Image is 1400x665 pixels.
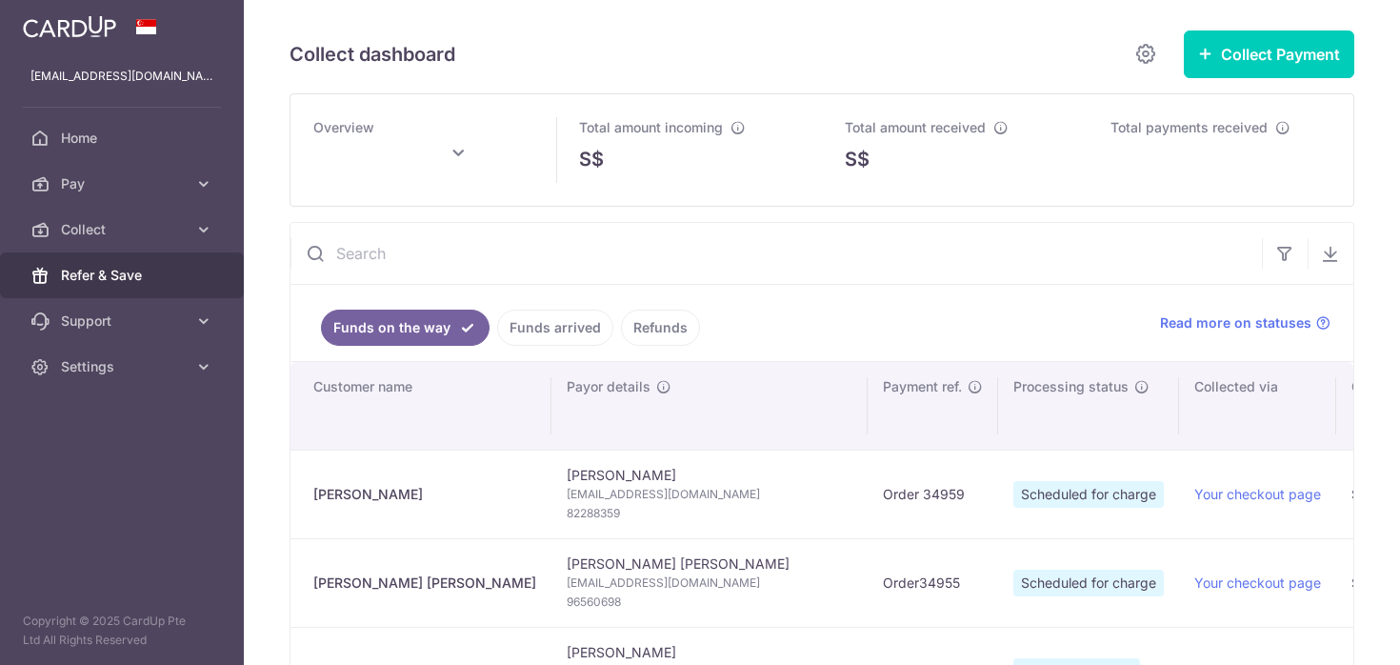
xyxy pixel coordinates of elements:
[845,145,870,173] span: S$
[579,119,723,135] span: Total amount incoming
[551,538,868,627] td: [PERSON_NAME] [PERSON_NAME]
[61,220,187,239] span: Collect
[30,67,213,86] p: [EMAIL_ADDRESS][DOMAIN_NAME]
[1179,362,1336,450] th: Collected via
[845,119,986,135] span: Total amount received
[998,362,1179,450] th: Processing status
[579,145,604,173] span: S$
[290,39,455,70] h5: Collect dashboard
[61,174,187,193] span: Pay
[321,310,490,346] a: Funds on the way
[868,538,998,627] td: Order34955
[567,504,852,523] span: 82288359
[883,377,962,396] span: Payment ref.
[1184,30,1354,78] button: Collect Payment
[1013,481,1164,508] span: Scheduled for charge
[1110,119,1268,135] span: Total payments received
[868,362,998,450] th: Payment ref.
[567,574,852,593] span: [EMAIL_ADDRESS][DOMAIN_NAME]
[621,310,700,346] a: Refunds
[868,450,998,538] td: Order 34959
[313,485,536,504] div: [PERSON_NAME]
[567,377,650,396] span: Payor details
[1013,570,1164,596] span: Scheduled for charge
[551,362,868,450] th: Payor details
[567,593,852,612] span: 96560698
[567,485,852,504] span: [EMAIL_ADDRESS][DOMAIN_NAME]
[1013,377,1129,396] span: Processing status
[313,574,536,593] div: [PERSON_NAME] [PERSON_NAME]
[313,119,374,135] span: Overview
[23,15,116,38] img: CardUp
[61,129,187,148] span: Home
[290,362,551,450] th: Customer name
[497,310,613,346] a: Funds arrived
[61,266,187,285] span: Refer & Save
[551,450,868,538] td: [PERSON_NAME]
[1160,313,1311,332] span: Read more on statuses
[1160,313,1330,332] a: Read more on statuses
[290,223,1262,284] input: Search
[1194,574,1321,591] a: Your checkout page
[61,312,187,331] span: Support
[1194,486,1321,502] a: Your checkout page
[61,357,187,376] span: Settings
